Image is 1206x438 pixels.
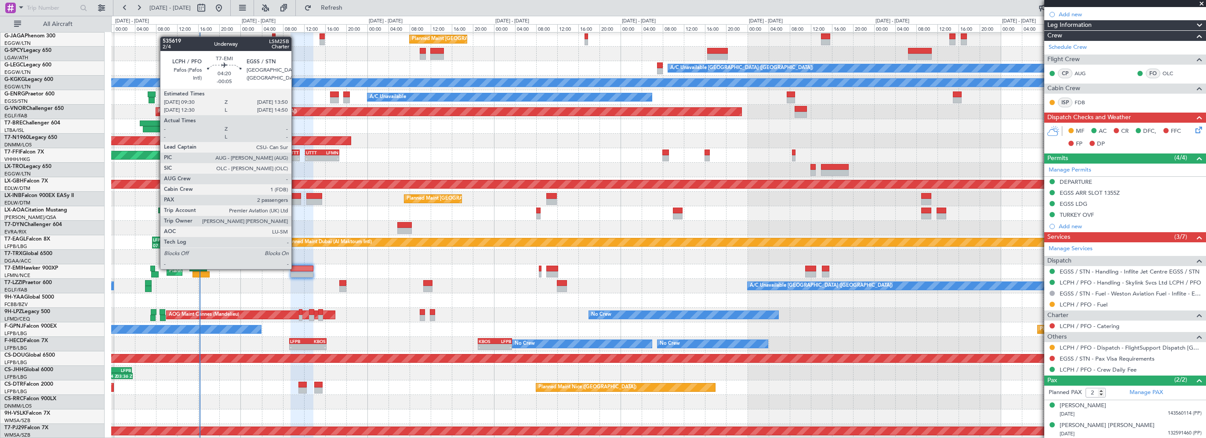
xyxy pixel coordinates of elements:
[1162,69,1182,77] a: OLC
[4,208,67,213] a: LX-AOACitation Mustang
[705,24,726,32] div: 16:00
[790,24,811,32] div: 08:00
[1060,355,1155,362] a: EGSS / STN - Pax Visa Requirements
[1049,388,1082,397] label: Planned PAX
[10,17,95,31] button: All Aircraft
[1040,323,1178,336] div: Planned Maint [GEOGRAPHIC_DATA] ([GEOGRAPHIC_DATA])
[265,150,282,155] div: VHHH
[1047,113,1131,123] span: Dispatch Checks and Weather
[769,24,790,32] div: 04:00
[1060,344,1202,351] a: LCPH / PFO - Dispatch - FlightSupport Dispatch [GEOGRAPHIC_DATA]
[198,24,219,32] div: 16:00
[4,135,57,140] a: T7-N1960Legacy 650
[1047,232,1070,242] span: Services
[875,18,909,25] div: [DATE] - [DATE]
[1060,290,1202,297] a: EGSS / STN - Fuel - Weston Aviation Fuel - Inflite - EGSS / STN
[27,1,77,15] input: Trip Number
[980,24,1001,32] div: 20:00
[4,359,27,366] a: LFPB/LBG
[1075,99,1094,106] a: FDB
[304,24,325,32] div: 12:00
[1060,411,1075,417] span: [DATE]
[115,18,149,25] div: [DATE] - [DATE]
[1047,84,1080,94] span: Cabin Crew
[1060,322,1119,330] a: LCPH / PFO - Catering
[240,24,262,32] div: 00:00
[4,77,25,82] span: G-KGKG
[1060,401,1106,410] div: [PERSON_NAME]
[4,84,31,90] a: EGGW/LTN
[4,150,20,155] span: T7-FFI
[171,237,188,242] div: OMDW
[135,24,156,32] div: 04:00
[325,24,346,32] div: 16:00
[591,308,611,321] div: No Crew
[832,24,853,32] div: 16:00
[290,339,308,344] div: LFPB
[1047,256,1072,266] span: Dispatch
[4,48,51,53] a: G-SPCYLegacy 650
[4,69,31,76] a: EGGW/LTN
[153,243,171,248] div: 07:20 Z
[1047,153,1068,164] span: Permits
[367,24,389,32] div: 00:00
[4,179,48,184] a: LX-GBHFalcon 7X
[660,337,680,350] div: No Crew
[4,251,52,256] a: T7-TRXGlobal 6500
[726,24,747,32] div: 20:00
[4,266,22,271] span: T7-EMI
[538,381,636,394] div: Planned Maint Nice ([GEOGRAPHIC_DATA])
[4,98,28,105] a: EGSS/STN
[684,24,705,32] div: 12:00
[4,120,22,126] span: T7-BRE
[285,236,372,249] div: Planned Maint Dubai (Al Maktoum Intl)
[1121,127,1129,136] span: CR
[1060,211,1094,219] div: TURKEY OVF
[1047,20,1092,30] span: Leg Information
[4,425,24,431] span: T7-PJ29
[557,24,578,32] div: 12:00
[1076,140,1082,149] span: FP
[4,106,26,111] span: G-VNOR
[177,24,198,32] div: 12:00
[4,91,54,97] a: G-ENRGPraetor 600
[1143,127,1156,136] span: DFC,
[4,222,24,227] span: T7-DYN
[479,344,495,350] div: -
[4,106,64,111] a: G-VNORChallenger 650
[4,316,30,322] a: LFMD/CEQ
[4,338,48,343] a: F-HECDFalcon 7X
[452,24,473,32] div: 16:00
[1058,69,1072,78] div: CP
[663,24,684,32] div: 08:00
[1049,43,1087,52] a: Schedule Crew
[4,280,52,285] a: T7-LZZIPraetor 600
[1059,11,1202,18] div: Add new
[4,353,25,358] span: CS-DOU
[1047,332,1067,342] span: Others
[1060,200,1087,208] div: EGSS LDG
[265,156,282,161] div: -
[4,62,51,68] a: G-LEGCLegacy 600
[1047,310,1068,321] span: Charter
[495,344,511,350] div: -
[642,24,663,32] div: 04:00
[748,24,769,32] div: 00:00
[4,142,32,148] a: DNMM/LOS
[4,324,57,329] a: F-GPNJFalcon 900EX
[1060,178,1092,186] div: DEPARTURE
[262,24,283,32] div: 04:00
[4,266,58,271] a: T7-EMIHawker 900XP
[1099,127,1107,136] span: AC
[4,164,23,169] span: LX-TRO
[536,24,557,32] div: 08:00
[4,135,29,140] span: T7-N1960
[346,24,367,32] div: 20:00
[1130,388,1163,397] a: Manage PAX
[4,200,30,206] a: EDLW/DTM
[4,382,23,387] span: CS-DTR
[1060,189,1120,197] div: EGSS ARR SLOT 1355Z
[4,193,74,198] a: LX-INBFalcon 900EX EASy II
[322,150,338,155] div: LFMN
[622,18,656,25] div: [DATE] - [DATE]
